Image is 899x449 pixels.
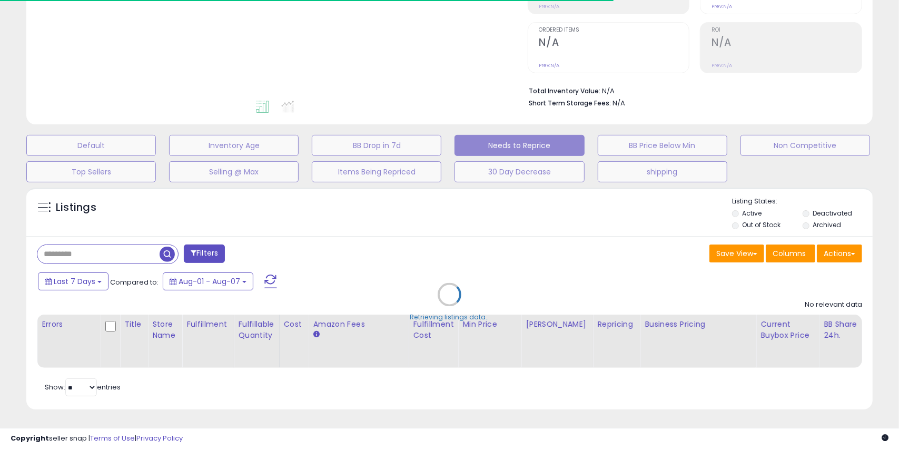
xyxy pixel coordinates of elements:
[539,62,560,69] small: Prev: N/A
[539,36,689,51] h2: N/A
[712,3,732,9] small: Prev: N/A
[136,433,183,443] a: Privacy Policy
[410,313,489,323] div: Retrieving listings data..
[312,161,441,182] button: Items Being Repriced
[26,161,156,182] button: Top Sellers
[169,135,299,156] button: Inventory Age
[11,434,183,444] div: seller snap | |
[613,98,626,108] span: N/A
[539,3,560,9] small: Prev: N/A
[455,135,584,156] button: Needs to Reprice
[11,433,49,443] strong: Copyright
[539,27,689,33] span: Ordered Items
[169,161,299,182] button: Selling @ Max
[712,62,732,69] small: Prev: N/A
[529,84,854,96] li: N/A
[26,135,156,156] button: Default
[529,99,611,108] b: Short Term Storage Fees:
[90,433,135,443] a: Terms of Use
[529,86,601,95] b: Total Inventory Value:
[598,161,727,182] button: shipping
[712,36,862,51] h2: N/A
[740,135,870,156] button: Non Competitive
[455,161,584,182] button: 30 Day Decrease
[712,27,862,33] span: ROI
[598,135,727,156] button: BB Price Below Min
[312,135,441,156] button: BB Drop in 7d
